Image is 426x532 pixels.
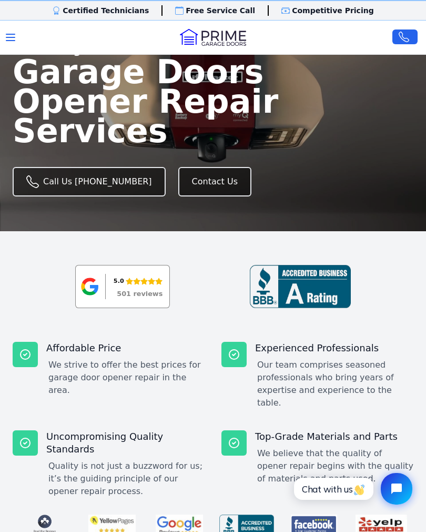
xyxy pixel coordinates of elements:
a: Contact Us [178,167,251,196]
img: BBB-review [250,265,351,308]
iframe: Tidio Chat [282,464,421,514]
p: Free Service Call [186,5,255,16]
div: 5.0 [114,275,124,287]
dd: We strive to offer the best prices for garage door opener repair in the area. [48,359,205,397]
p: Top-Grade Materials and Parts [255,430,413,443]
p: Competitive Pricing [292,5,374,16]
dd: Quality is not just a buzzword for us; it’s the guiding principle of our opener repair process. [48,460,205,498]
div: Rating: 5.0 out of 5 [114,275,163,287]
a: Call Us [PHONE_NUMBER] [13,167,166,196]
p: Uncompromising Quality Standards [46,430,205,456]
p: Experienced Professionals [255,342,413,354]
span: Garage Doors Opener Repair Services [13,57,318,145]
p: Affordable Price [46,342,205,354]
img: Logo [180,29,246,46]
dd: We believe that the quality of opener repair begins with the quality of materials and parts used. [257,447,413,485]
div: 501 reviews [117,291,163,298]
p: Certified Technicians [63,5,149,16]
dd: Our team comprises seasoned professionals who bring years of expertise and experience to the table. [257,359,413,409]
